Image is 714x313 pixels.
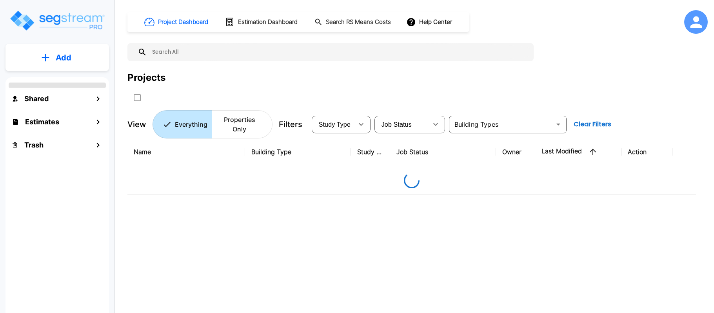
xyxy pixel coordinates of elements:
div: Projects [127,71,165,85]
button: Search RS Means Costs [311,15,395,30]
div: Select [376,113,428,135]
th: Study Type [351,138,390,166]
p: Properties Only [216,115,263,134]
p: View [127,118,146,130]
img: Logo [9,9,105,32]
button: Project Dashboard [141,13,213,31]
p: Add [56,52,71,64]
button: Everything [153,110,212,138]
button: Open [553,119,564,130]
th: Action [621,138,672,166]
input: Building Types [451,119,551,130]
button: Properties Only [212,110,273,138]
th: Last Modified [535,138,621,166]
th: Name [127,138,245,166]
button: Clear Filters [570,116,614,132]
h1: Trash [24,140,44,150]
input: Search All [147,43,530,61]
div: Platform [153,110,273,138]
h1: Estimates [25,116,59,127]
th: Job Status [390,138,496,166]
h1: Search RS Means Costs [326,18,391,27]
button: Help Center [405,15,455,29]
p: Everything [175,120,207,129]
th: Building Type [245,138,351,166]
span: Job Status [382,121,412,128]
span: Study Type [319,121,351,128]
button: Estimation Dashboard [222,14,302,30]
button: Add [5,46,109,69]
h1: Shared [24,93,49,104]
p: Filters [279,118,302,130]
button: SelectAll [129,90,145,106]
h1: Estimation Dashboard [238,18,298,27]
th: Owner [496,138,535,166]
div: Select [313,113,353,135]
h1: Project Dashboard [158,18,208,27]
